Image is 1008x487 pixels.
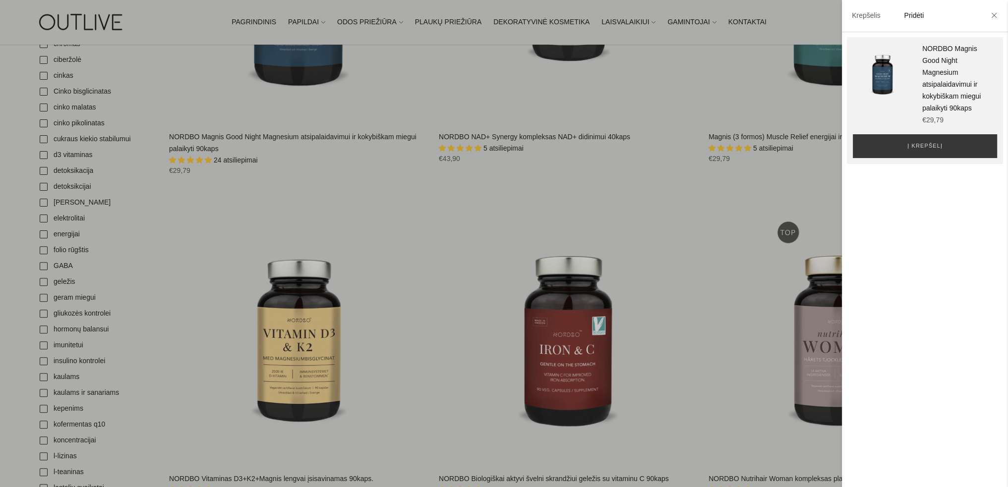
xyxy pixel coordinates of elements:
[853,43,912,103] img: NORDBO Magnis Good Night Magnesium atsipalaidavimui ir kokybiškam miegui palaikyti 90kaps
[904,10,924,22] a: Pridėti
[922,45,981,112] a: NORDBO Magnis Good Night Magnesium atsipalaidavimui ir kokybiškam miegui palaikyti 90kaps
[922,116,944,124] span: €29,79
[907,141,943,151] span: Į krepšelį
[852,11,881,19] a: Krepšelis
[853,134,997,158] button: Į krepšelį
